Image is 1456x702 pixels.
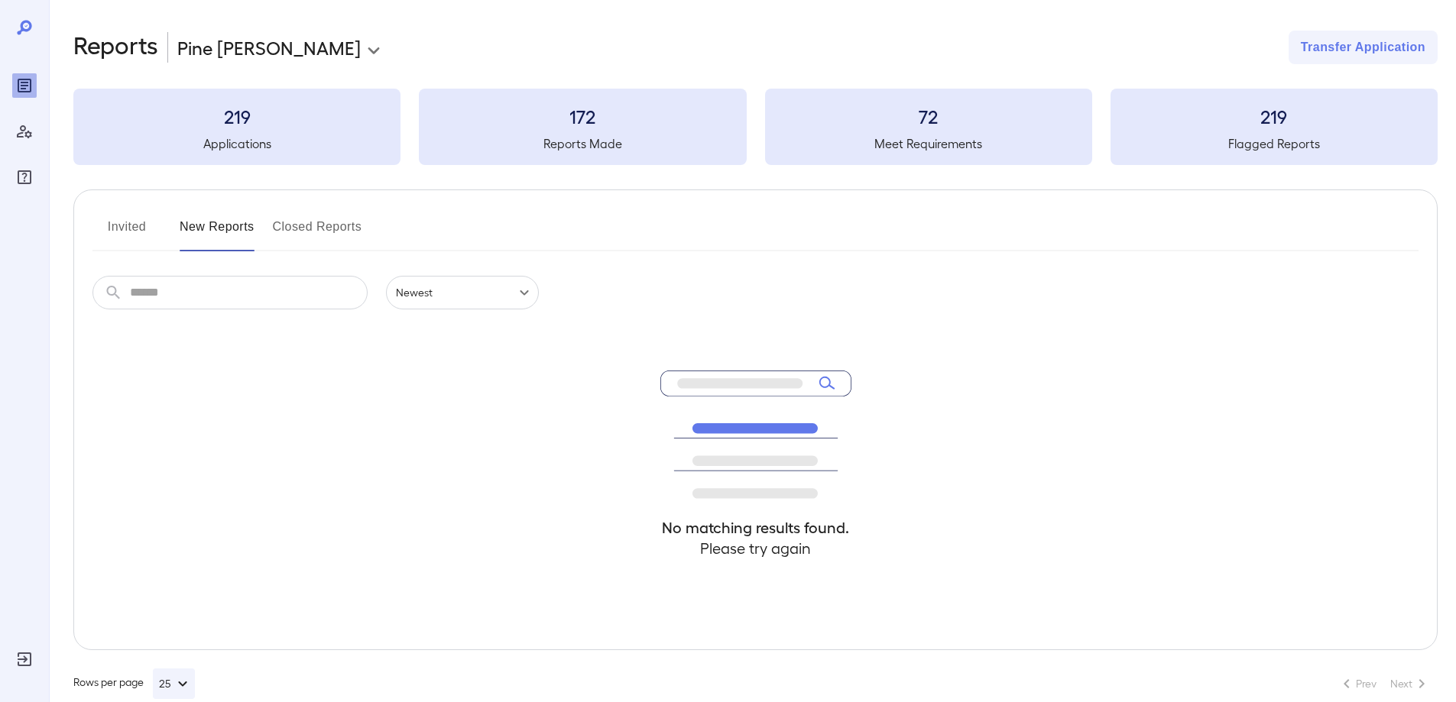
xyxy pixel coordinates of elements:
h5: Applications [73,134,400,153]
h4: Please try again [660,538,851,558]
p: Pine [PERSON_NAME] [177,35,361,60]
h2: Reports [73,31,158,64]
h3: 172 [419,104,746,128]
button: Transfer Application [1289,31,1438,64]
h4: No matching results found. [660,517,851,538]
div: FAQ [12,165,37,189]
h5: Reports Made [419,134,746,153]
h3: 219 [1111,104,1438,128]
button: New Reports [180,215,255,251]
div: Newest [386,276,539,309]
button: Invited [92,215,161,251]
button: 25 [153,668,195,699]
div: Manage Users [12,119,37,144]
h5: Flagged Reports [1111,134,1438,153]
button: Closed Reports [273,215,362,251]
h3: 72 [765,104,1092,128]
summary: 219Applications172Reports Made72Meet Requirements219Flagged Reports [73,89,1438,165]
div: Log Out [12,647,37,671]
div: Reports [12,73,37,98]
h3: 219 [73,104,400,128]
nav: pagination navigation [1331,671,1438,696]
h5: Meet Requirements [765,134,1092,153]
div: Rows per page [73,668,195,699]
